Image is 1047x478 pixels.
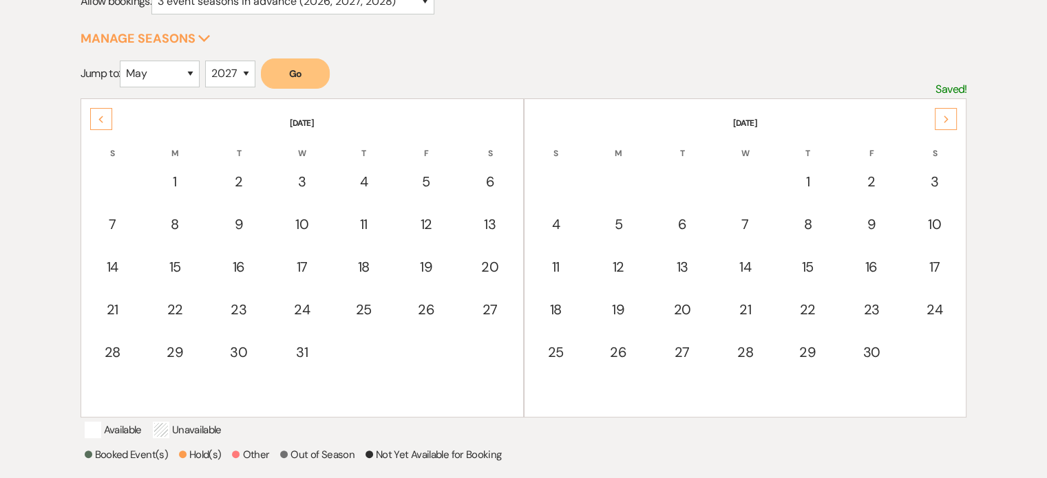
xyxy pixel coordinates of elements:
[90,342,136,362] div: 28
[151,214,198,235] div: 8
[341,257,386,277] div: 18
[905,131,965,160] th: S
[272,131,332,160] th: W
[658,342,706,362] div: 27
[90,214,136,235] div: 7
[840,131,903,160] th: F
[595,257,642,277] div: 12
[533,299,579,320] div: 18
[658,299,706,320] div: 20
[179,446,222,463] p: Hold(s)
[395,131,457,160] th: F
[723,299,768,320] div: 21
[847,171,896,192] div: 2
[595,342,642,362] div: 26
[215,214,263,235] div: 9
[403,257,450,277] div: 19
[784,299,831,320] div: 22
[261,58,330,89] button: Go
[403,299,450,320] div: 26
[341,214,386,235] div: 11
[279,171,325,192] div: 3
[595,214,642,235] div: 5
[341,171,386,192] div: 4
[587,131,649,160] th: M
[215,299,263,320] div: 23
[466,257,514,277] div: 20
[207,131,271,160] th: T
[723,214,768,235] div: 7
[153,422,222,438] p: Unavailable
[595,299,642,320] div: 19
[215,171,263,192] div: 2
[847,214,896,235] div: 9
[279,299,325,320] div: 24
[366,446,501,463] p: Not Yet Available for Booking
[935,80,966,98] p: Saved!
[403,214,450,235] div: 12
[912,171,958,192] div: 3
[658,214,706,235] div: 6
[81,66,120,80] span: Jump to:
[280,446,355,463] p: Out of Season
[526,100,965,129] th: [DATE]
[912,257,958,277] div: 17
[151,257,198,277] div: 15
[90,257,136,277] div: 14
[723,342,768,362] div: 28
[526,131,586,160] th: S
[279,214,325,235] div: 10
[658,257,706,277] div: 13
[784,214,831,235] div: 8
[533,214,579,235] div: 4
[847,257,896,277] div: 16
[466,171,514,192] div: 6
[151,299,198,320] div: 22
[723,257,768,277] div: 14
[144,131,206,160] th: M
[83,131,143,160] th: S
[215,257,263,277] div: 16
[151,171,198,192] div: 1
[333,131,394,160] th: T
[847,299,896,320] div: 23
[533,342,579,362] div: 25
[279,342,325,362] div: 31
[403,171,450,192] div: 5
[784,342,831,362] div: 29
[279,257,325,277] div: 17
[81,32,211,45] button: Manage Seasons
[912,299,958,320] div: 24
[912,214,958,235] div: 10
[533,257,579,277] div: 11
[215,342,263,362] div: 30
[784,171,831,192] div: 1
[90,299,136,320] div: 21
[85,446,168,463] p: Booked Event(s)
[715,131,776,160] th: W
[784,257,831,277] div: 15
[341,299,386,320] div: 25
[466,299,514,320] div: 27
[458,131,522,160] th: S
[151,342,198,362] div: 29
[466,214,514,235] div: 13
[232,446,269,463] p: Other
[776,131,838,160] th: T
[651,131,714,160] th: T
[85,422,142,438] p: Available
[83,100,522,129] th: [DATE]
[847,342,896,362] div: 30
